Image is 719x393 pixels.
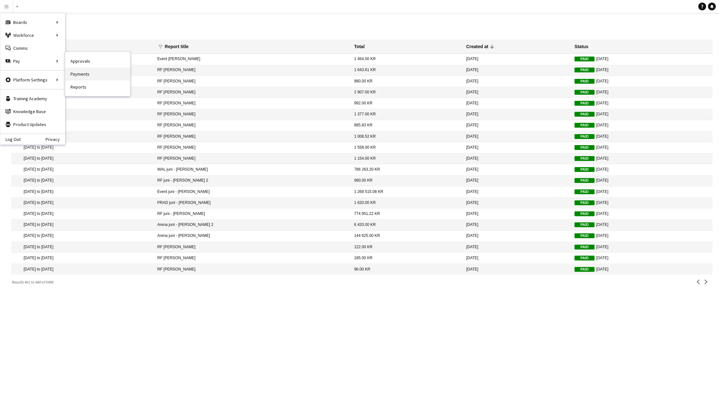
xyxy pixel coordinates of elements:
[463,87,571,98] mat-cell: [DATE]
[65,55,130,68] a: Approvals
[11,264,154,275] mat-cell: [DATE] to [DATE]
[154,153,351,164] mat-cell: RF [PERSON_NAME]
[571,164,713,175] mat-cell: [DATE]
[463,264,571,275] mat-cell: [DATE]
[571,231,713,242] mat-cell: [DATE]
[574,44,588,49] div: Status
[165,44,195,49] div: Report title
[351,87,463,98] mat-cell: 2 907.00 KR
[463,54,571,65] mat-cell: [DATE]
[11,164,154,175] mat-cell: [DATE] to [DATE]
[463,197,571,208] mat-cell: [DATE]
[574,57,595,61] span: Paid
[574,233,595,238] span: Paid
[574,200,595,205] span: Paid
[11,25,713,34] h1: Reports
[463,242,571,253] mat-cell: [DATE]
[574,68,595,72] span: Paid
[11,280,56,284] span: Results 461 to 480 of 6496
[165,44,189,49] div: Report title
[574,267,595,272] span: Paid
[11,120,154,131] mat-cell: [DATE] to [DATE]
[154,208,351,219] mat-cell: RF juni - [PERSON_NAME]
[154,253,351,264] mat-cell: RF [PERSON_NAME]
[571,175,713,186] mat-cell: [DATE]
[11,186,154,197] mat-cell: [DATE] to [DATE]
[154,264,351,275] mat-cell: RF [PERSON_NAME]
[154,109,351,120] mat-cell: RF [PERSON_NAME]
[574,101,595,106] span: Paid
[463,76,571,87] mat-cell: [DATE]
[154,219,351,230] mat-cell: Arena juni - [PERSON_NAME] 2
[154,76,351,87] mat-cell: RF [PERSON_NAME]
[0,16,65,29] div: Boards
[571,65,713,76] mat-cell: [DATE]
[574,211,595,216] span: Paid
[154,54,351,65] mat-cell: Event [PERSON_NAME]
[11,109,154,120] mat-cell: [DATE] to [DATE]
[351,231,463,242] mat-cell: 144 625.00 KR
[0,105,65,118] a: Knowledge Base
[11,175,154,186] mat-cell: [DATE] to [DATE]
[351,186,463,197] mat-cell: 1 268 515.08 KR
[154,120,351,131] mat-cell: RF [PERSON_NAME]
[351,153,463,164] mat-cell: 1 154.00 KR
[154,87,351,98] mat-cell: RF [PERSON_NAME]
[351,109,463,120] mat-cell: 1 377.00 KR
[154,142,351,153] mat-cell: RF [PERSON_NAME]
[571,131,713,142] mat-cell: [DATE]
[11,197,154,208] mat-cell: [DATE] to [DATE]
[154,197,351,208] mat-cell: PRAD juni - [PERSON_NAME]
[463,208,571,219] mat-cell: [DATE]
[571,87,713,98] mat-cell: [DATE]
[466,44,488,49] div: Created at
[574,90,595,95] span: Paid
[574,189,595,194] span: Paid
[351,76,463,87] mat-cell: 880.00 KR
[574,79,595,84] span: Paid
[463,219,571,230] mat-cell: [DATE]
[351,175,463,186] mat-cell: 990.00 KR
[571,109,713,120] mat-cell: [DATE]
[351,131,463,142] mat-cell: 1 008.52 KR
[65,80,130,93] a: Reports
[351,219,463,230] mat-cell: 6 420.00 KR
[351,242,463,253] mat-cell: 122.00 KR
[0,29,65,42] div: Workforce
[571,98,713,109] mat-cell: [DATE]
[574,156,595,161] span: Paid
[463,109,571,120] mat-cell: [DATE]
[574,256,595,260] span: Paid
[11,242,154,253] mat-cell: [DATE] to [DATE]
[11,98,154,109] mat-cell: [DATE] to [DATE]
[0,137,21,142] a: Log Out
[463,253,571,264] mat-cell: [DATE]
[571,219,713,230] mat-cell: [DATE]
[154,65,351,76] mat-cell: RF [PERSON_NAME]
[466,44,494,49] div: Created at
[571,54,713,65] mat-cell: [DATE]
[571,242,713,253] mat-cell: [DATE]
[571,197,713,208] mat-cell: [DATE]
[354,44,364,49] div: Total
[351,264,463,275] mat-cell: 96.00 KR
[154,186,351,197] mat-cell: Event juni - [PERSON_NAME]
[351,197,463,208] mat-cell: 1 620.00 KR
[571,76,713,87] mat-cell: [DATE]
[571,208,713,219] mat-cell: [DATE]
[11,208,154,219] mat-cell: [DATE] to [DATE]
[46,137,65,142] a: Privacy
[0,55,65,68] div: Pay
[463,231,571,242] mat-cell: [DATE]
[0,118,65,131] a: Product Updates
[351,164,463,175] mat-cell: 786 263.20 KR
[574,222,595,227] span: Paid
[154,164,351,175] mat-cell: WAL juni - [PERSON_NAME]
[11,253,154,264] mat-cell: [DATE] to [DATE]
[154,231,351,242] mat-cell: Arena juni - [PERSON_NAME]
[574,134,595,139] span: Paid
[574,123,595,128] span: Paid
[11,131,154,142] mat-cell: [DATE] to [DATE]
[571,253,713,264] mat-cell: [DATE]
[154,175,351,186] mat-cell: RF juni - [PERSON_NAME] 2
